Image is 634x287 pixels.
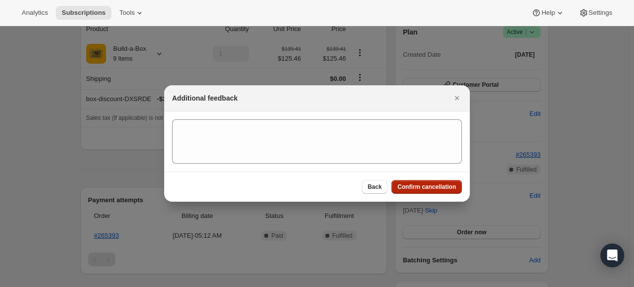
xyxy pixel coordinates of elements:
[573,6,618,20] button: Settings
[450,91,464,105] button: Close
[526,6,570,20] button: Help
[56,6,111,20] button: Subscriptions
[397,183,456,191] span: Confirm cancellation
[600,244,624,267] div: Open Intercom Messenger
[362,180,388,194] button: Back
[22,9,48,17] span: Analytics
[391,180,462,194] button: Confirm cancellation
[541,9,555,17] span: Help
[62,9,106,17] span: Subscriptions
[172,93,238,103] h2: Additional feedback
[16,6,54,20] button: Analytics
[589,9,612,17] span: Settings
[119,9,135,17] span: Tools
[113,6,150,20] button: Tools
[368,183,382,191] span: Back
